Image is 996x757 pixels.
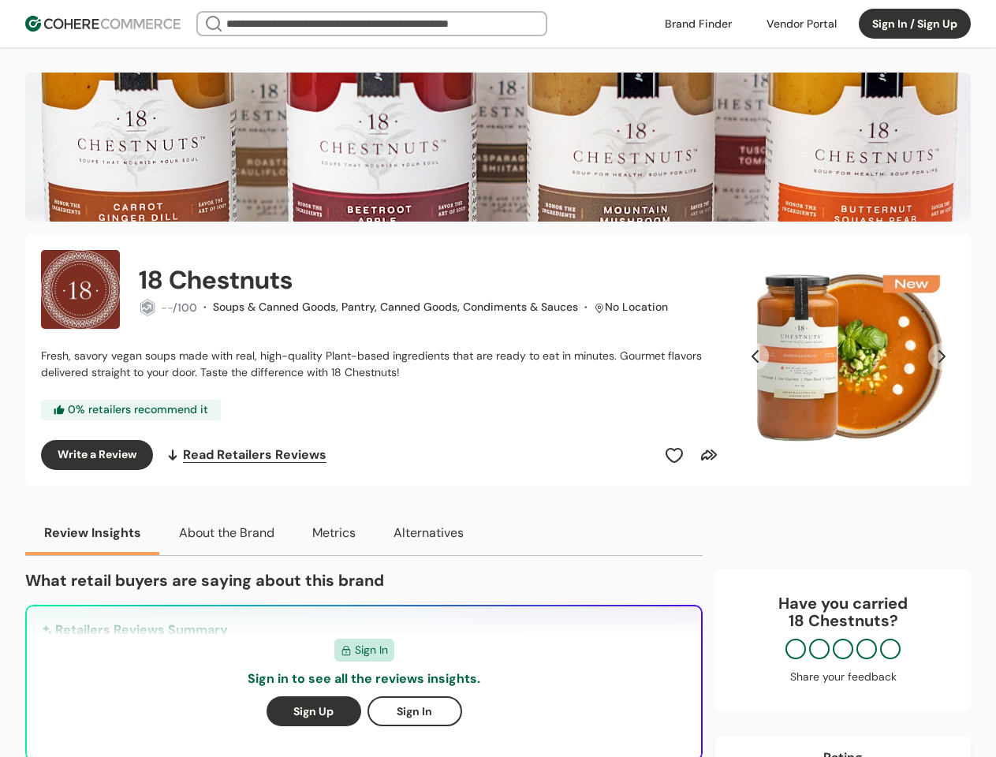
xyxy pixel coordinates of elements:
h2: 18 Chestnuts [139,261,293,299]
div: 0 % retailers recommend it [41,400,221,420]
span: Sign In [355,642,388,658]
button: Write a Review [41,440,153,470]
div: Carousel [742,250,955,463]
button: About the Brand [160,511,293,555]
img: Brand cover image [25,73,971,222]
button: Next Slide [928,343,955,370]
p: Sign in to see all the reviews insights. [248,669,480,688]
p: 18 Chestnuts ? [731,612,955,629]
div: Slide 1 [742,250,955,463]
button: Alternatives [375,511,483,555]
button: Sign In / Sign Up [859,9,971,39]
a: Read Retailers Reviews [166,440,326,470]
button: Sign Up [267,696,361,726]
span: Soups & Canned Goods, Pantry, Canned Goods, Condiments & Sauces [213,300,578,314]
span: Fresh, savory vegan soups made with real, high-quality Plant-based ingredients that are ready to ... [41,349,702,379]
span: /100 [173,300,197,315]
div: No Location [605,299,668,315]
img: Slide 0 [742,250,955,463]
img: Cohere Logo [25,16,181,32]
p: What retail buyers are saying about this brand [25,569,703,592]
button: Metrics [293,511,375,555]
span: · [584,300,588,314]
span: · [203,300,207,314]
img: Brand Photo [41,250,120,329]
div: Have you carried [731,595,955,629]
button: Previous Slide [742,343,769,370]
button: Sign In [367,696,462,726]
span: -- [161,300,173,315]
button: Review Insights [25,511,160,555]
div: Share your feedback [731,669,955,685]
span: Read Retailers Reviews [183,446,326,464]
